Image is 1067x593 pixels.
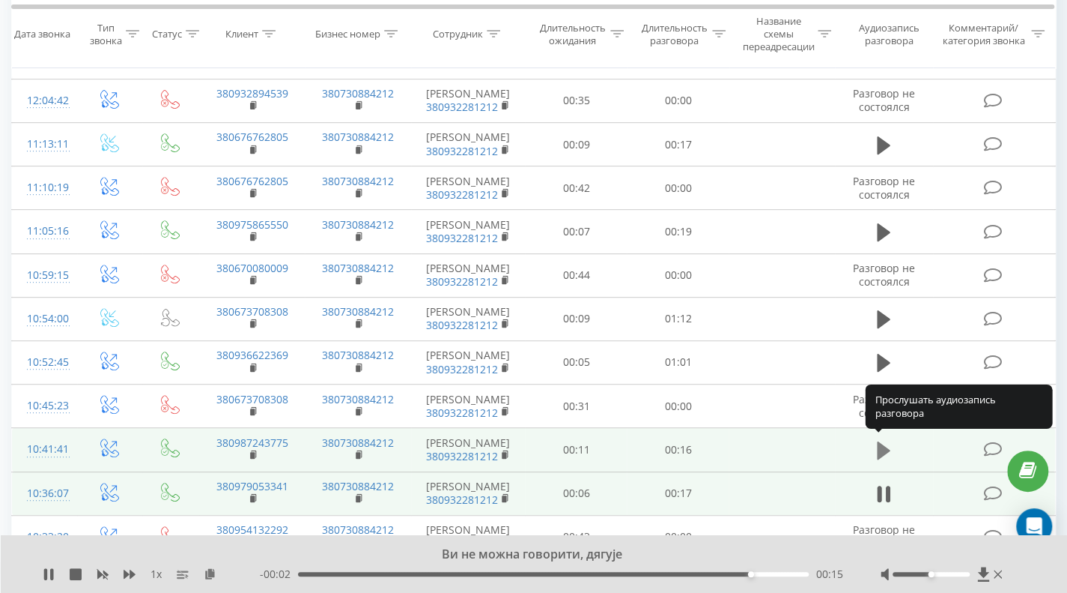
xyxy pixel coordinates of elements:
td: 00:43 [525,515,627,559]
a: 380730884212 [322,174,394,188]
td: [PERSON_NAME] [411,79,525,122]
td: 00:07 [525,210,627,253]
span: Разговор не состоялся [853,86,915,114]
a: 380932281212 [426,318,498,332]
a: 380676762805 [216,130,288,144]
a: 380932281212 [426,449,498,463]
div: Комментарий/категория звонка [940,22,1027,47]
td: 00:00 [627,515,729,559]
div: Название схемы переадресации [742,16,814,54]
div: Длительность ожидания [538,22,606,47]
div: 12:04:42 [27,86,62,115]
div: 10:36:07 [27,479,62,508]
div: Длительность разговора [641,22,708,47]
div: Дата звонка [14,28,70,41]
a: 380730884212 [322,304,394,319]
td: 00:31 [525,385,627,428]
div: Open Intercom Messenger [1016,508,1052,544]
div: Accessibility label [748,571,754,577]
span: Разговор не состоялся [853,523,915,550]
td: 00:17 [627,123,729,166]
div: Ви не можна говорити, дягује [139,547,910,563]
div: 10:54:00 [27,304,62,334]
a: 380932281212 [426,187,498,202]
div: 11:05:16 [27,217,62,246]
a: 380670080009 [216,261,288,275]
a: 380979053341 [216,479,288,493]
div: 11:13:11 [27,130,62,159]
a: 380954132292 [216,523,288,537]
span: Разговор не состоялся [853,392,915,420]
a: 380932894539 [216,86,288,100]
span: Разговор не состоялся [853,174,915,202]
a: 380936622369 [216,348,288,362]
a: 380730884212 [322,86,394,100]
td: 00:06 [525,472,627,515]
a: 380932281212 [426,362,498,376]
td: 00:42 [525,166,627,210]
a: 380673708308 [216,392,288,406]
div: Прослушать аудиозапись разговора [865,385,1052,429]
td: [PERSON_NAME] [411,340,525,384]
td: [PERSON_NAME] [411,210,525,253]
span: 00:15 [816,567,843,582]
div: Бизнес номер [315,28,380,41]
td: [PERSON_NAME] [411,385,525,428]
div: 10:41:41 [27,435,62,464]
a: 380932281212 [426,144,498,158]
td: 00:09 [525,123,627,166]
div: Статус [152,28,182,41]
div: 10:33:20 [27,523,62,552]
td: 00:09 [525,297,627,340]
td: 00:17 [627,472,729,515]
div: Аудиозапись разговора [848,22,929,47]
a: 380730884212 [322,348,394,362]
div: 10:59:15 [27,261,62,290]
a: 380730884212 [322,392,394,406]
span: 1 x [151,567,162,582]
td: [PERSON_NAME] [411,166,525,210]
div: Клиент [225,28,258,41]
span: Разговор не состоялся [853,261,915,289]
a: 380730884212 [322,479,394,493]
div: 10:45:23 [27,391,62,421]
td: 00:35 [525,79,627,122]
a: 380932281212 [426,100,498,114]
td: [PERSON_NAME] [411,253,525,297]
td: 00:05 [525,340,627,384]
td: [PERSON_NAME] [411,472,525,515]
td: 01:01 [627,340,729,384]
td: 00:00 [627,166,729,210]
td: 00:00 [627,253,729,297]
a: 380932281212 [426,231,498,245]
td: [PERSON_NAME] [411,428,525,472]
a: 380730884212 [322,261,394,275]
td: 00:44 [525,253,627,297]
td: 00:19 [627,210,729,253]
td: 00:11 [525,428,627,472]
a: 380730884212 [322,130,394,144]
a: 380676762805 [216,174,288,188]
a: 380730884212 [322,523,394,537]
a: 380932281212 [426,493,498,507]
div: Тип звонка [90,22,122,47]
a: 380730884212 [322,436,394,450]
div: 10:52:45 [27,348,62,377]
td: [PERSON_NAME] [411,515,525,559]
td: 00:00 [627,385,729,428]
a: 380932281212 [426,274,498,289]
td: 00:00 [627,79,729,122]
div: Accessibility label [928,571,934,577]
a: 380730884212 [322,217,394,232]
span: - 00:02 [260,567,298,582]
a: 380673708308 [216,304,288,319]
td: 01:12 [627,297,729,340]
td: [PERSON_NAME] [411,297,525,340]
a: 380932281212 [426,406,498,420]
div: Сотрудник [433,28,483,41]
a: 380987243775 [216,436,288,450]
td: 00:16 [627,428,729,472]
td: [PERSON_NAME] [411,123,525,166]
a: 380975865550 [216,217,288,232]
div: 11:10:19 [27,173,62,202]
